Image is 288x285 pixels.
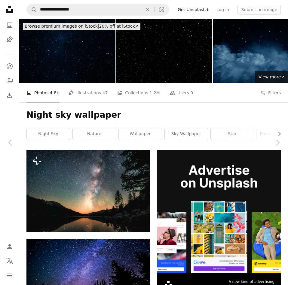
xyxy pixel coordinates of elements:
[4,34,16,46] a: Illustrations
[119,128,162,140] a: wallpaper
[26,110,281,120] h1: Night sky wallpaper
[237,5,281,14] button: Submit an image
[4,75,16,87] a: Collections
[4,269,16,281] button: Menu
[23,23,140,30] div: 20% off at iStock ↗
[4,89,16,101] a: Download History
[4,60,16,72] a: Explore
[116,19,212,83] img: Starry night sky in space.
[211,128,254,140] a: star
[149,89,160,96] span: 1.2M
[165,128,208,140] a: sky wallpaper
[117,83,160,102] a: Collections 1.2M
[190,89,193,96] span: 0
[213,5,233,14] a: Log in
[27,4,37,15] button: Search Unsplash
[26,4,169,16] form: Find visuals sitewide
[141,4,154,15] button: Clear
[157,150,281,273] img: file-1636576776643-80d394b7be57image
[4,255,16,267] button: Language
[25,24,99,29] span: Browse premium images on iStock |
[19,19,144,34] a: Browse premium images on iStock|20% off at iStock↗
[259,74,284,79] span: View more ↗
[26,188,150,194] a: the night sky is reflected in a lake
[69,83,108,102] a: Illustrations 47
[260,83,281,102] button: Filters
[267,114,288,171] a: Next
[170,83,193,102] a: Users 0
[4,19,16,31] a: Photos
[255,71,288,83] a: View more↗
[19,19,115,83] img: Space stars texture
[4,241,16,253] a: Log in / Sign up
[155,4,169,15] button: Visual search
[27,128,70,140] a: night sky
[103,89,108,96] span: 47
[73,128,116,140] a: nature
[26,271,150,277] a: worm's eye view of trees during night time
[174,5,213,14] a: Get Unsplash+
[26,150,150,232] img: the night sky is reflected in a lake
